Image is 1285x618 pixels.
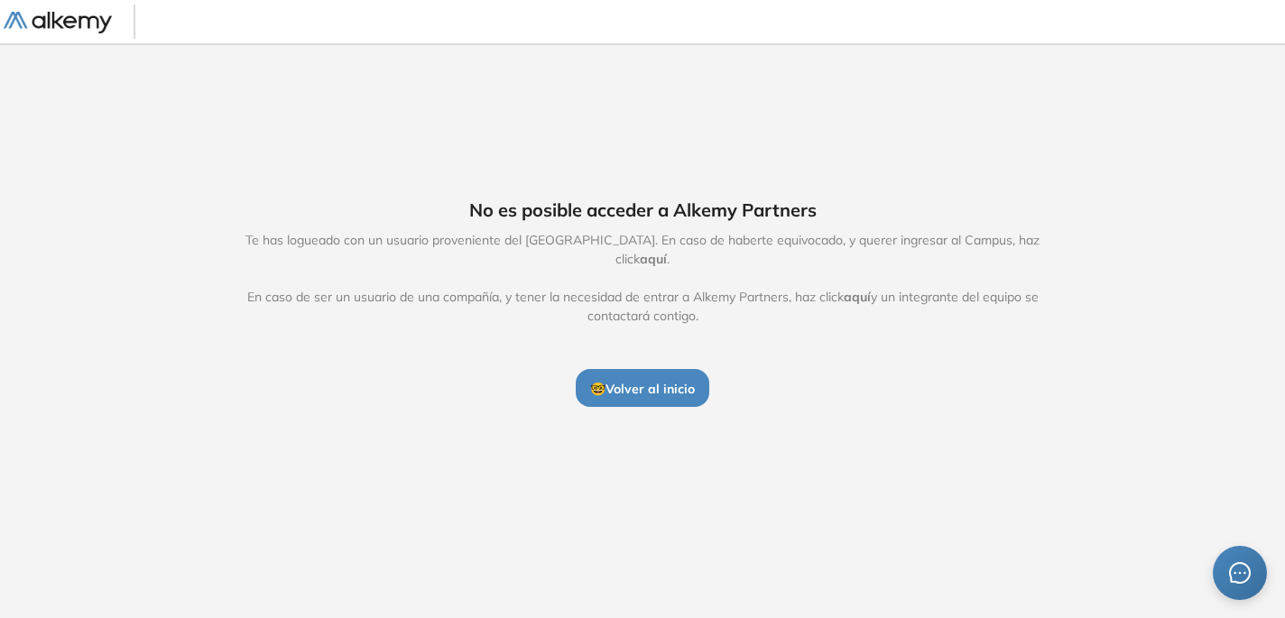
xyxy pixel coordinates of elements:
[640,251,667,267] span: aquí
[844,289,871,305] span: aquí
[576,369,709,407] button: 🤓Volver al inicio
[226,231,1059,326] span: Te has logueado con un usuario proveniente del [GEOGRAPHIC_DATA]. En caso de haberte equivocado, ...
[4,12,112,34] img: Logo
[1229,562,1251,584] span: message
[590,381,695,397] span: 🤓 Volver al inicio
[469,197,817,224] span: No es posible acceder a Alkemy Partners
